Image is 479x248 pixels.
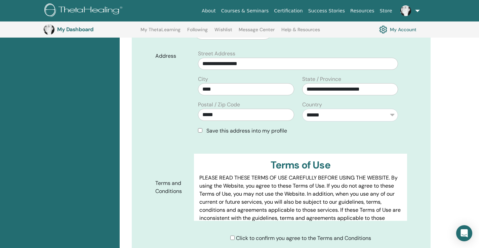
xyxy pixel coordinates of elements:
[44,3,125,18] img: logo.png
[302,101,322,109] label: Country
[236,235,371,242] span: Click to confirm you agree to the Terms and Conditions
[198,101,240,109] label: Postal / Zip Code
[198,75,208,83] label: City
[281,27,320,38] a: Help & Resources
[379,24,387,35] img: cog.svg
[199,174,402,230] p: PLEASE READ THESE TERMS OF USE CAREFULLY BEFORE USING THE WEBSITE. By using the Website, you agre...
[239,27,275,38] a: Message Center
[199,5,218,17] a: About
[271,5,305,17] a: Certification
[377,5,395,17] a: Store
[198,50,235,58] label: Street Address
[302,75,341,83] label: State / Province
[456,225,472,241] div: Open Intercom Messenger
[187,27,208,38] a: Following
[141,27,181,38] a: My ThetaLearning
[150,177,194,198] label: Terms and Conditions
[400,5,411,16] img: default.jpg
[199,159,402,171] h3: Terms of Use
[218,5,272,17] a: Courses & Seminars
[348,5,377,17] a: Resources
[44,24,54,35] img: default.jpg
[206,127,287,134] span: Save this address into my profile
[57,26,124,33] h3: My Dashboard
[306,5,348,17] a: Success Stories
[379,24,416,35] a: My Account
[214,27,232,38] a: Wishlist
[150,50,194,62] label: Address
